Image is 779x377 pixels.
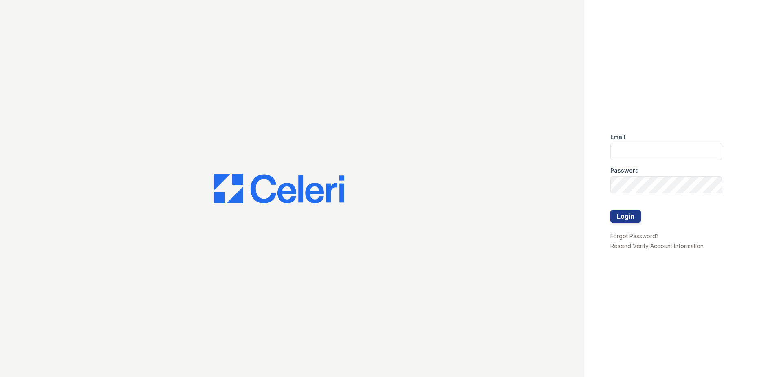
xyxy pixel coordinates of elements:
[610,233,659,240] a: Forgot Password?
[610,166,639,175] label: Password
[214,174,344,203] img: CE_Logo_Blue-a8612792a0a2168367f1c8372b55b34899dd931a85d93a1a3d3e32e68fde9ad4.png
[610,242,704,249] a: Resend Verify Account Information
[610,210,641,223] button: Login
[610,133,625,141] label: Email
